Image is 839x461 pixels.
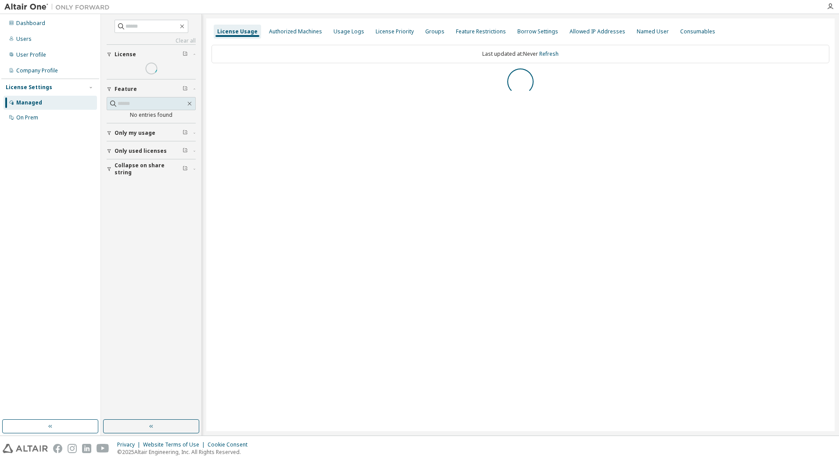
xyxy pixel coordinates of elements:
[637,28,669,35] div: Named User
[183,130,188,137] span: Clear filter
[82,444,91,453] img: linkedin.svg
[107,123,196,143] button: Only my usage
[208,441,253,448] div: Cookie Consent
[3,444,48,453] img: altair_logo.svg
[107,45,196,64] button: License
[16,99,42,106] div: Managed
[212,45,829,63] div: Last updated at: Never
[16,36,32,43] div: Users
[107,141,196,161] button: Only used licenses
[117,441,143,448] div: Privacy
[16,114,38,121] div: On Prem
[16,20,45,27] div: Dashboard
[107,37,196,44] a: Clear all
[68,444,77,453] img: instagram.svg
[183,148,188,155] span: Clear filter
[456,28,506,35] div: Feature Restrictions
[97,444,109,453] img: youtube.svg
[115,51,136,58] span: License
[6,84,52,91] div: License Settings
[269,28,322,35] div: Authorized Machines
[115,130,155,137] span: Only my usage
[16,51,46,58] div: User Profile
[217,28,258,35] div: License Usage
[115,148,167,155] span: Only used licenses
[115,162,183,176] span: Collapse on share string
[183,86,188,93] span: Clear filter
[107,159,196,179] button: Collapse on share string
[333,28,364,35] div: Usage Logs
[107,79,196,99] button: Feature
[183,166,188,173] span: Clear filter
[425,28,445,35] div: Groups
[4,3,114,11] img: Altair One
[570,28,625,35] div: Allowed IP Addresses
[107,112,196,119] div: No entries found
[183,51,188,58] span: Clear filter
[117,448,253,456] p: © 2025 Altair Engineering, Inc. All Rights Reserved.
[539,50,559,58] a: Refresh
[376,28,414,35] div: License Priority
[680,28,715,35] div: Consumables
[143,441,208,448] div: Website Terms of Use
[53,444,62,453] img: facebook.svg
[16,67,58,74] div: Company Profile
[517,28,558,35] div: Borrow Settings
[115,86,137,93] span: Feature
